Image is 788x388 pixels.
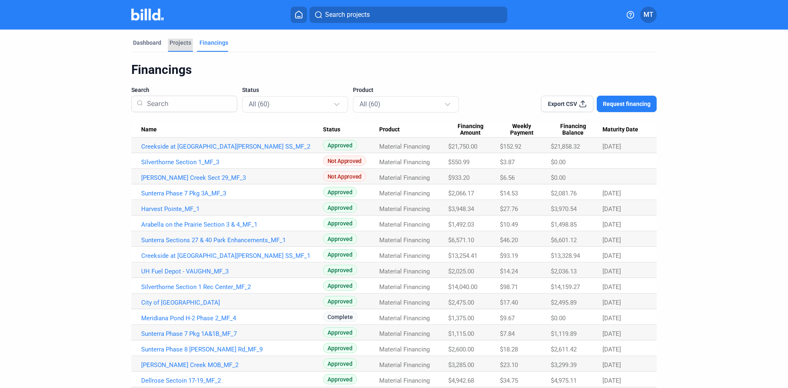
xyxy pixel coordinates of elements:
span: [DATE] [602,143,621,150]
span: [DATE] [602,283,621,291]
span: [DATE] [602,190,621,197]
input: Search [144,93,232,115]
span: $3,948.34 [448,205,474,213]
span: Approved [323,234,357,244]
span: Search projects [325,10,370,20]
span: $13,254.41 [448,252,477,259]
span: [DATE] [602,346,621,353]
span: [DATE] [602,268,621,275]
div: Financing Balance [551,123,602,137]
span: $14,159.27 [551,283,580,291]
div: Financing Amount [448,123,500,137]
span: $6.56 [500,174,515,181]
span: Material Financing [379,190,430,197]
span: Approved [323,218,357,228]
span: $9.67 [500,315,515,322]
img: Billd Company Logo [131,9,164,21]
span: Financing Amount [448,123,492,137]
span: [DATE] [602,236,621,244]
span: Material Financing [379,174,430,181]
span: Material Financing [379,252,430,259]
span: Approved [323,343,357,353]
span: $1,375.00 [448,315,474,322]
span: $152.92 [500,143,521,150]
span: [DATE] [602,221,621,228]
span: [DATE] [602,377,621,384]
span: [DATE] [602,205,621,213]
span: $18.28 [500,346,518,353]
button: Request financing [597,96,657,112]
span: Material Financing [379,330,430,337]
span: $0.00 [551,174,566,181]
mat-select-trigger: All (60) [249,100,270,108]
span: Not Approved [323,171,366,181]
span: $23.10 [500,361,518,369]
span: Product [353,86,373,94]
span: [DATE] [602,330,621,337]
span: [DATE] [602,299,621,306]
span: $3,285.00 [448,361,474,369]
button: MT [640,7,657,23]
span: Material Financing [379,377,430,384]
span: $550.99 [448,158,470,166]
span: $1,498.85 [551,221,577,228]
span: $46.20 [500,236,518,244]
span: Material Financing [379,221,430,228]
span: $21,858.32 [551,143,580,150]
div: Dashboard [133,39,161,47]
a: Sunterra Sections 27 & 40 Park Enhancements_MF_1 [141,236,323,244]
div: Product [379,126,449,133]
span: Material Financing [379,361,430,369]
span: Approved [323,187,357,197]
span: Approved [323,374,357,384]
span: $3,299.39 [551,361,577,369]
span: Material Financing [379,315,430,322]
span: $2,611.42 [551,346,577,353]
a: [PERSON_NAME] Creek MOB_MF_2 [141,361,323,369]
span: $14,040.00 [448,283,477,291]
div: Maturity Date [602,126,647,133]
span: Material Financing [379,346,430,353]
span: Material Financing [379,158,430,166]
span: Material Financing [379,299,430,306]
a: Creekside at [GEOGRAPHIC_DATA][PERSON_NAME] SS_MF_2 [141,143,323,150]
span: $3.87 [500,158,515,166]
span: $17.40 [500,299,518,306]
span: Search [131,86,149,94]
span: $6,601.12 [551,236,577,244]
span: Approved [323,358,357,369]
span: Status [242,86,259,94]
span: $21,750.00 [448,143,477,150]
span: [DATE] [602,252,621,259]
span: [DATE] [602,361,621,369]
a: UH Fuel Depot - VAUGHN_MF_3 [141,268,323,275]
span: Request financing [603,100,651,108]
span: $2,600.00 [448,346,474,353]
a: Silverthorne Section 1_MF_3 [141,158,323,166]
span: Product [379,126,400,133]
span: $27.76 [500,205,518,213]
span: $14.53 [500,190,518,197]
span: $34.75 [500,377,518,384]
mat-select-trigger: All (60) [360,100,380,108]
a: Sunterra Phase 8 [PERSON_NAME] Rd_MF_9 [141,346,323,353]
div: Financings [199,39,228,47]
span: Approved [323,327,357,337]
span: Financing Balance [551,123,595,137]
a: Meridiana Pond H-2 Phase 2_MF_4 [141,315,323,322]
a: [PERSON_NAME] Creek Sect 29_MF_3 [141,174,323,181]
span: $0.00 [551,315,566,322]
span: Approved [323,249,357,259]
a: Sunterra Phase 7 Pkg 1A&1B_MF_7 [141,330,323,337]
a: Sunterra Phase 7 Pkg 3A_MF_3 [141,190,323,197]
span: Approved [323,265,357,275]
span: Name [141,126,157,133]
span: $3,970.54 [551,205,577,213]
span: Material Financing [379,283,430,291]
span: $0.00 [551,158,566,166]
span: $10.49 [500,221,518,228]
span: $2,495.89 [551,299,577,306]
span: $1,492.03 [448,221,474,228]
span: MT [644,10,653,20]
a: Silverthorne Section 1 Rec Center_MF_2 [141,283,323,291]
